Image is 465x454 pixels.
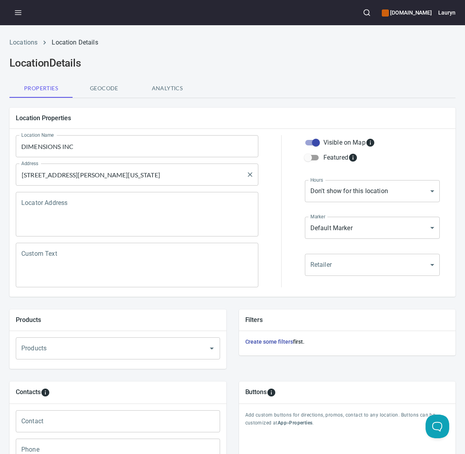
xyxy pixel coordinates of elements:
[438,4,456,21] button: Lauryn
[245,337,450,346] h6: first.
[305,254,440,276] div: ​
[14,84,68,93] span: Properties
[77,84,131,93] span: Geocode
[382,4,432,21] div: Manage your apps
[278,420,287,426] b: App
[323,138,375,147] div: Visible on Map
[245,339,293,345] a: Create some filters
[366,138,375,147] svg: Whether the location is visible on the map.
[348,153,358,162] svg: Featured locations are moved to the top of the search results list.
[16,114,449,122] h5: Location Properties
[41,388,50,397] svg: To add custom contact information for locations, please go to Apps > Properties > Contacts.
[52,39,98,46] a: Location Details
[245,388,267,397] h5: Buttons
[358,4,375,21] button: Search
[305,217,440,239] div: Default Marker
[267,388,276,397] svg: To add custom buttons for locations, please go to Apps > Properties > Buttons.
[16,316,220,324] h5: Products
[382,8,432,17] h6: [DOMAIN_NAME]
[305,180,440,202] div: Don't show for this location
[16,388,41,397] h5: Contacts
[245,169,256,180] button: Clear
[289,420,312,426] b: Properties
[9,39,37,46] a: Locations
[323,153,358,162] div: Featured
[19,341,194,356] input: Products
[382,9,389,17] button: color-CE600E
[438,8,456,17] h6: Lauryn
[245,316,450,324] h5: Filters
[9,57,456,69] h2: Location Details
[245,411,450,427] p: Add custom buttons for directions, promos, contact to any location. Buttons can be customized at > .
[206,343,217,354] button: Open
[426,415,449,438] iframe: Help Scout Beacon - Open
[140,84,194,93] span: Analytics
[9,38,456,47] nav: breadcrumb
